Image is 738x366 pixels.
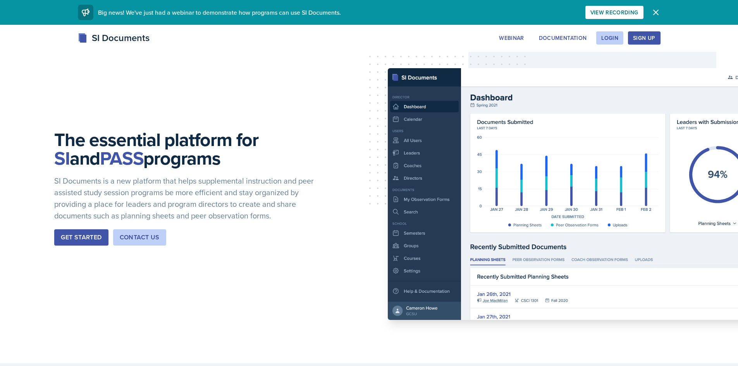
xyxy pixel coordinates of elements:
div: View Recording [590,9,638,15]
div: Documentation [539,35,587,41]
button: Webinar [494,31,529,45]
div: Sign Up [633,35,655,41]
span: Big news! We've just had a webinar to demonstrate how programs can use SI Documents. [98,8,341,17]
div: Login [601,35,618,41]
button: Sign Up [628,31,660,45]
div: Webinar [499,35,524,41]
button: View Recording [585,6,643,19]
button: Contact Us [113,229,166,246]
div: SI Documents [78,31,150,45]
div: Contact Us [120,233,160,242]
button: Get Started [54,229,108,246]
div: Get Started [61,233,101,242]
button: Documentation [534,31,592,45]
button: Login [596,31,623,45]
